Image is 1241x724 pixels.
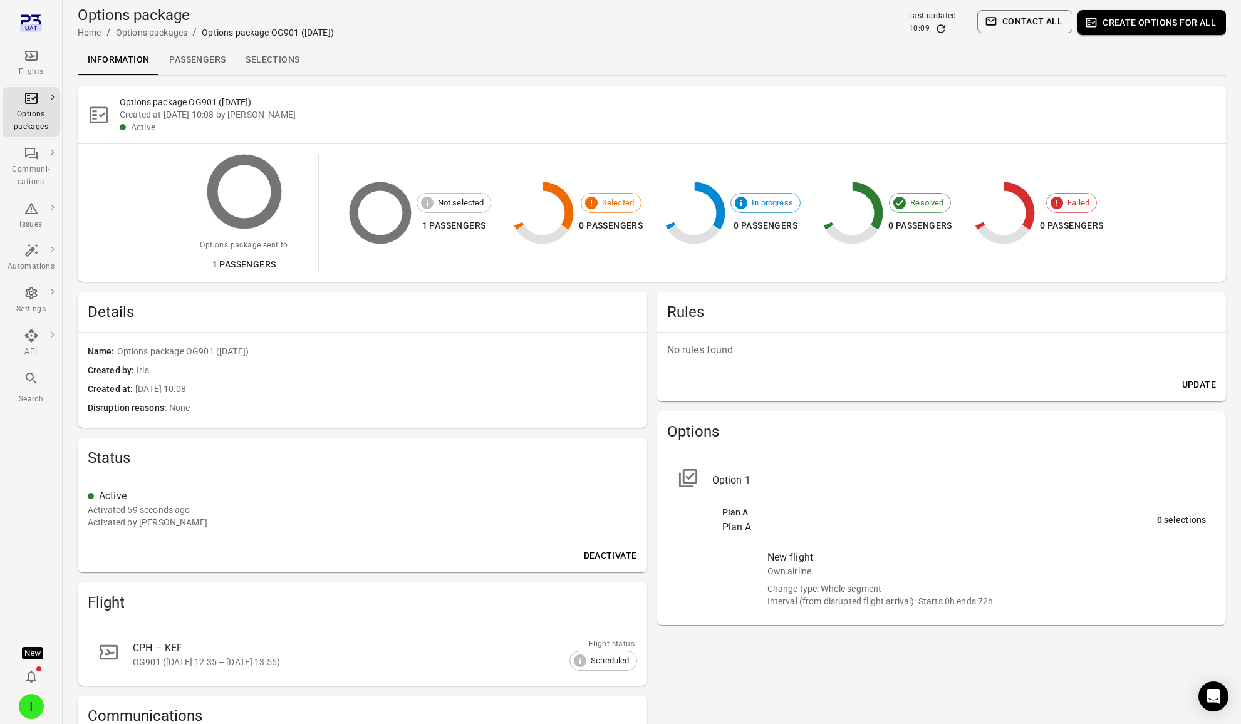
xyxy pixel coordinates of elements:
[78,25,334,40] nav: Breadcrumbs
[417,218,492,234] div: 1 passengers
[14,689,49,724] button: Iris
[1157,514,1206,527] div: 0 selections
[1040,218,1104,234] div: 0 passengers
[169,401,637,415] span: None
[106,25,111,40] li: /
[909,23,930,35] div: 10:09
[22,647,43,659] div: Tooltip anchor
[88,516,207,529] div: Activated by [PERSON_NAME]
[88,302,637,322] h2: Details
[133,641,607,656] div: CPH – KEF
[236,45,309,75] a: Selections
[584,654,636,667] span: Scheduled
[135,383,636,396] span: [DATE] 10:08
[200,239,288,252] div: Options package sent to
[8,261,55,273] div: Automations
[8,219,55,231] div: Issues
[935,23,947,35] button: Refresh data
[116,28,187,38] a: Options packages
[159,45,236,75] a: Passengers
[667,302,1217,322] h2: Rules
[3,142,60,192] a: Communi-cations
[3,44,60,82] a: Flights
[192,25,197,40] li: /
[88,401,169,415] span: Disruption reasons
[88,448,637,468] h2: Status
[667,343,1217,358] p: No rules found
[8,393,55,406] div: Search
[131,121,1216,133] div: Active
[579,544,642,567] button: Deactivate
[3,282,60,319] a: Settings
[3,367,60,409] button: Search
[977,10,1072,33] button: Contact all
[3,239,60,277] a: Automations
[8,303,55,316] div: Settings
[3,87,60,137] a: Options packages
[88,364,137,378] span: Created by
[19,664,44,689] button: Notifications
[88,504,190,516] div: 8 Sep 2025 10:08
[117,345,637,359] span: Options package OG901 ([DATE])
[99,489,637,504] div: Active
[19,694,44,719] div: I
[1198,681,1228,711] div: Open Intercom Messenger
[120,96,1216,108] h2: Options package OG901 ([DATE])
[78,45,1226,75] div: Local navigation
[569,638,636,651] div: Flight status:
[722,520,1157,535] div: Plan A
[133,656,607,668] div: OG901 ([DATE] 12:35 – [DATE] 13:55)
[888,218,952,234] div: 0 passengers
[200,257,288,272] div: 1 passengers
[88,592,637,613] h2: Flight
[78,5,334,25] h1: Options package
[903,197,950,209] span: Resolved
[595,197,641,209] span: Selected
[722,506,1157,520] div: Plan A
[88,383,135,396] span: Created at
[8,163,55,189] div: Communi-cations
[767,595,1207,608] div: Interval (from disrupted flight arrival): Starts 0h ends 72h
[431,197,491,209] span: Not selected
[78,45,159,75] a: Information
[1177,373,1221,396] button: Update
[202,26,334,39] div: Options package OG901 ([DATE])
[137,364,636,378] span: Iris
[1077,10,1226,35] button: Create options for all
[8,346,55,358] div: API
[767,582,1207,595] div: Change type: Whole segment
[767,550,1207,565] div: New flight
[730,218,801,234] div: 0 passengers
[767,565,1207,577] div: Own airline
[78,28,101,38] a: Home
[579,218,643,234] div: 0 passengers
[667,421,1217,442] h2: Options
[909,10,957,23] div: Last updated
[88,633,637,676] a: CPH – KEFOG901 ([DATE] 12:35 – [DATE] 13:55)
[745,197,800,209] span: In progress
[1061,197,1096,209] span: Failed
[8,66,55,78] div: Flights
[3,324,60,362] a: API
[88,345,117,359] span: Name
[3,197,60,235] a: Issues
[120,108,1216,121] div: Created at [DATE] 10:08 by [PERSON_NAME]
[8,108,55,133] div: Options packages
[712,473,1207,488] div: Option 1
